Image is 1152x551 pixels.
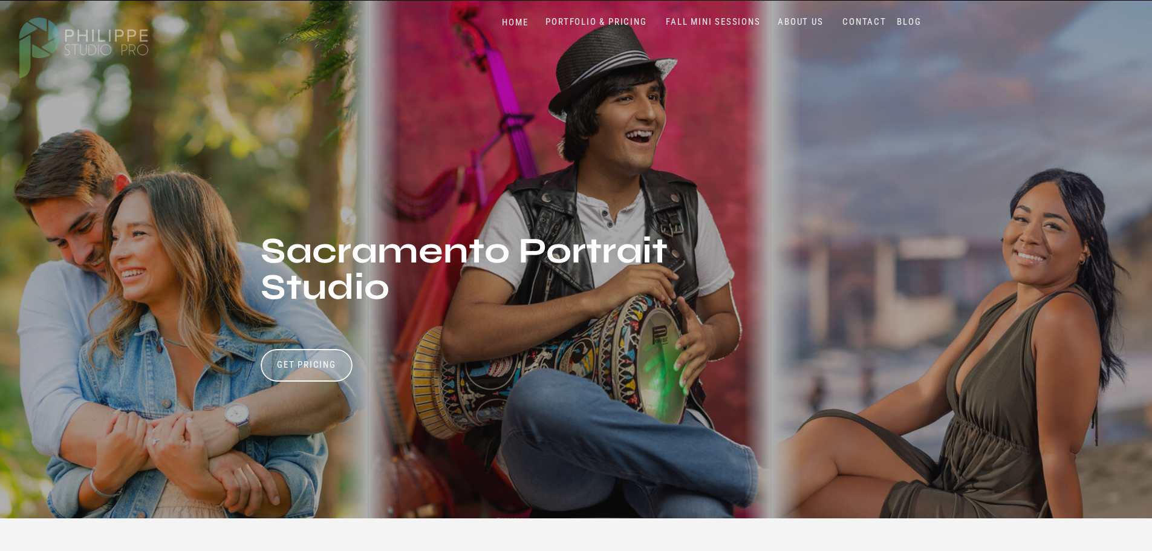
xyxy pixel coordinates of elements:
h1: Sacramento Portrait Studio [261,233,671,353]
a: ABOUT US [775,16,827,28]
a: CONTACT [840,16,890,28]
a: FALL MINI SESSIONS [663,16,764,28]
a: HOME [490,17,541,28]
a: Get Pricing [273,359,340,374]
a: PORTFOLIO & PRICING [541,16,652,28]
a: BLOG [894,16,925,28]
